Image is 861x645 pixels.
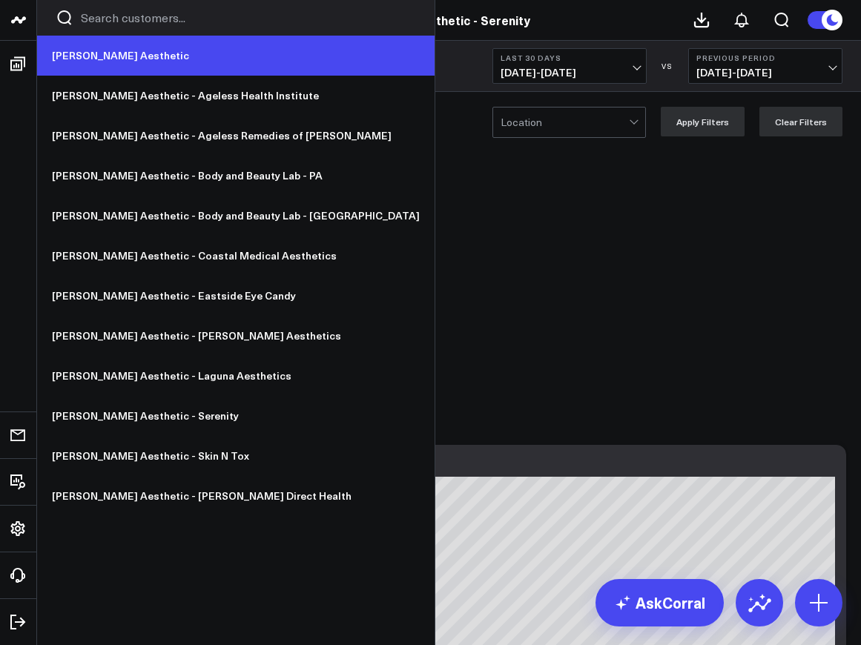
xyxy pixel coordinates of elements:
[37,116,435,156] a: [PERSON_NAME] Aesthetic - Ageless Remedies of [PERSON_NAME]
[661,107,745,136] button: Apply Filters
[596,579,724,626] a: AskCorral
[37,196,435,236] a: [PERSON_NAME] Aesthetic - Body and Beauty Lab - [GEOGRAPHIC_DATA]
[759,107,842,136] button: Clear Filters
[501,67,639,79] span: [DATE] - [DATE]
[501,53,639,62] b: Last 30 Days
[37,76,435,116] a: [PERSON_NAME] Aesthetic - Ageless Health Institute
[37,276,435,316] a: [PERSON_NAME] Aesthetic - Eastside Eye Candy
[37,476,435,516] a: [PERSON_NAME] Aesthetic - [PERSON_NAME] Direct Health
[37,236,435,276] a: [PERSON_NAME] Aesthetic - Coastal Medical Aesthetics
[696,67,834,79] span: [DATE] - [DATE]
[37,36,435,76] a: [PERSON_NAME] Aesthetic
[37,356,435,396] a: [PERSON_NAME] Aesthetic - Laguna Aesthetics
[81,10,416,26] input: Search customers input
[56,9,73,27] button: Search customers button
[37,396,435,436] a: [PERSON_NAME] Aesthetic - Serenity
[37,316,435,356] a: [PERSON_NAME] Aesthetic - [PERSON_NAME] Aesthetics
[696,53,834,62] b: Previous Period
[37,436,435,476] a: [PERSON_NAME] Aesthetic - Skin N Tox
[654,62,681,70] div: VS
[688,48,842,84] button: Previous Period[DATE]-[DATE]
[37,156,435,196] a: [PERSON_NAME] Aesthetic - Body and Beauty Lab - PA
[492,48,647,84] button: Last 30 Days[DATE]-[DATE]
